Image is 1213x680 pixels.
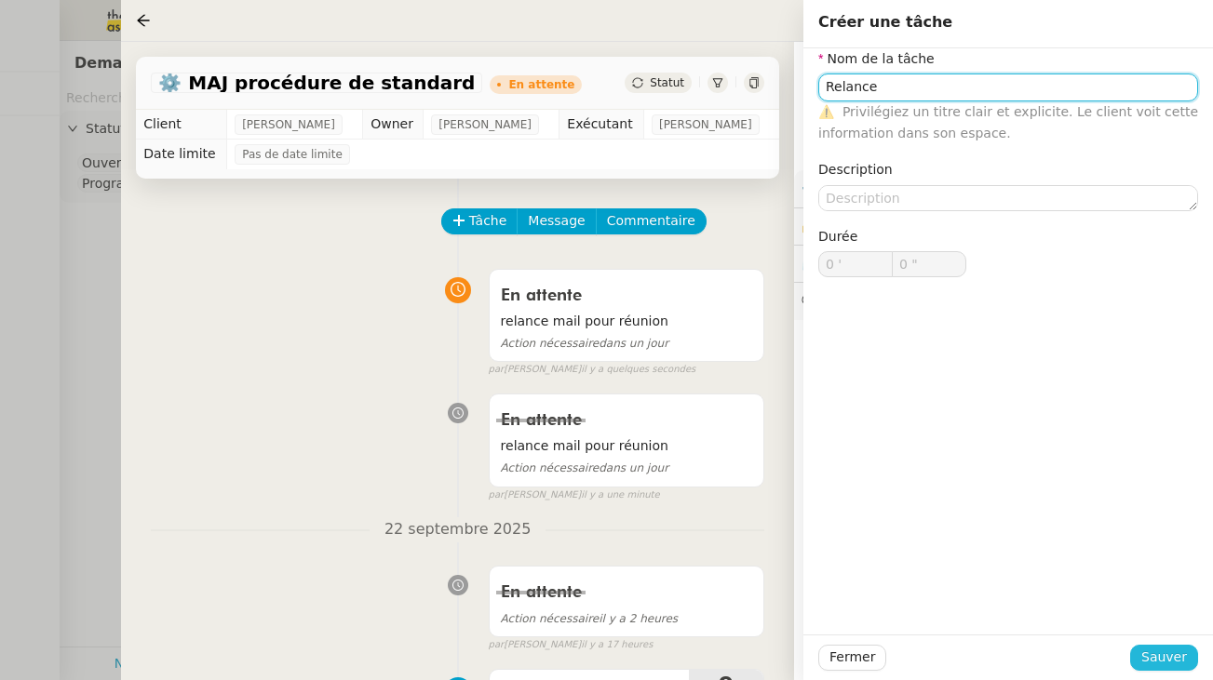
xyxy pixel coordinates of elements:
[501,461,600,474] span: Action nécessaire
[517,208,596,234] button: Message
[794,283,1213,319] div: 💬Commentaires 3
[581,637,653,653] span: il y a 17 heures
[501,337,600,350] span: Action nécessaire
[596,208,707,234] button: Commentaire
[363,110,424,140] td: Owner
[802,216,923,237] span: 🔐
[607,210,695,232] span: Commentaire
[136,140,226,169] td: Date limite
[819,252,892,276] input: 0 min
[818,104,834,119] span: ⚠️
[559,110,644,140] td: Exécutant
[489,362,505,378] span: par
[501,287,582,304] span: En attente
[818,73,1198,100] input: Nom
[501,337,669,350] span: dans un jour
[501,435,752,457] span: relance mail pour réunion
[581,487,659,503] span: il y a une minute
[501,584,582,601] span: En attente
[794,246,1213,282] div: ⏲️Tâches 9:34
[829,647,875,668] span: Fermer
[818,13,952,31] span: Créer une tâche
[650,76,684,89] span: Statut
[489,487,660,503] small: [PERSON_NAME]
[158,73,475,92] span: ⚙️ MAJ procédure de standard
[501,412,582,429] span: En attente
[501,612,600,625] span: Action nécessaire
[818,51,935,66] label: Nom de la tâche
[489,637,654,653] small: [PERSON_NAME]
[818,162,893,177] label: Description
[528,210,585,232] span: Message
[242,115,335,134] span: [PERSON_NAME]
[818,229,857,244] span: Durée
[1141,647,1187,668] span: Sauver
[489,637,505,653] span: par
[136,110,226,140] td: Client
[818,645,886,671] button: Fermer
[1130,645,1198,671] button: Sauver
[802,178,898,199] span: ⚙️
[370,517,546,542] span: 22 septembre 2025
[659,115,752,134] span: [PERSON_NAME]
[802,256,930,271] span: ⏲️
[818,104,1198,140] span: Privilégiez un titre clair et explicite. Le client voit cette information dans son espace.
[438,115,532,134] span: [PERSON_NAME]
[581,362,695,378] span: il y a quelques secondes
[501,311,752,332] span: relance mail pour réunion
[469,210,507,232] span: Tâche
[242,145,343,164] span: Pas de date limite
[441,208,519,234] button: Tâche
[489,362,696,378] small: [PERSON_NAME]
[794,208,1213,245] div: 🔐Données client
[794,170,1213,207] div: ⚙️Procédures
[893,252,965,276] input: 0 sec
[501,461,669,474] span: dans un jour
[802,293,954,308] span: 💬
[508,79,574,90] div: En attente
[501,612,679,625] span: il y a 2 heures
[489,487,505,503] span: par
